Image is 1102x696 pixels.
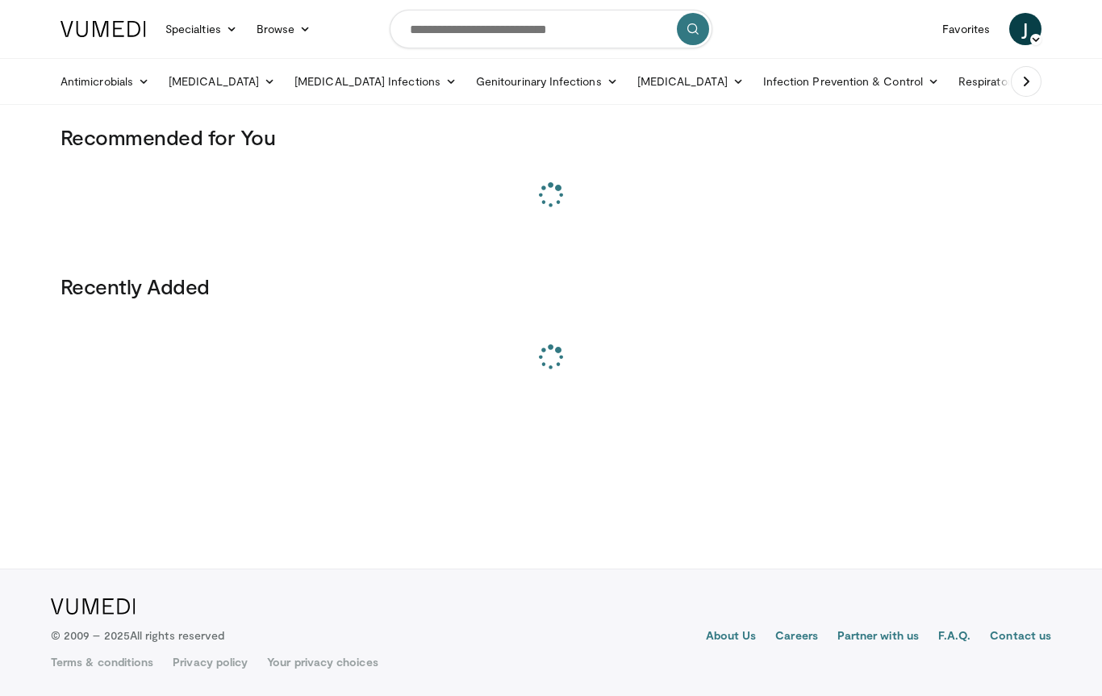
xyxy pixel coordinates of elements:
a: Genitourinary Infections [466,65,628,98]
a: Your privacy choices [267,654,378,670]
a: About Us [706,627,757,647]
img: VuMedi Logo [61,21,146,37]
a: Contact us [990,627,1051,647]
a: Terms & conditions [51,654,153,670]
a: Favorites [933,13,1000,45]
a: Respiratory Infections [949,65,1099,98]
a: Privacy policy [173,654,248,670]
a: F.A.Q. [938,627,971,647]
a: [MEDICAL_DATA] [159,65,285,98]
a: Infection Prevention & Control [753,65,949,98]
a: J [1009,13,1041,45]
a: Antimicrobials [51,65,159,98]
a: Partner with us [837,627,919,647]
a: Browse [247,13,321,45]
a: [MEDICAL_DATA] [628,65,753,98]
a: [MEDICAL_DATA] Infections [285,65,466,98]
img: VuMedi Logo [51,598,136,615]
span: All rights reserved [130,628,224,642]
h3: Recommended for You [61,124,1041,150]
h3: Recently Added [61,273,1041,299]
p: © 2009 – 2025 [51,627,224,644]
a: Careers [775,627,818,647]
a: Specialties [156,13,247,45]
input: Search topics, interventions [390,10,712,48]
